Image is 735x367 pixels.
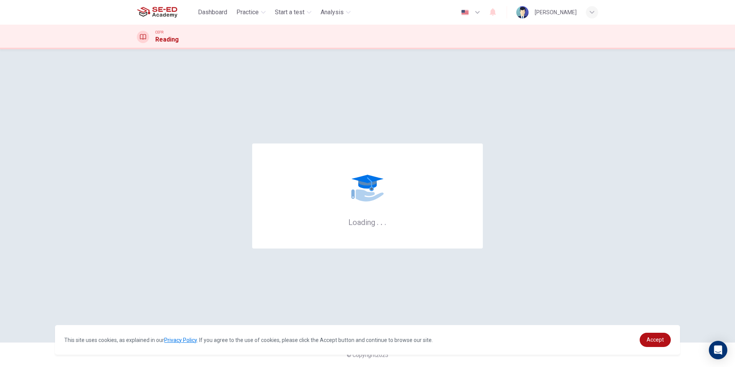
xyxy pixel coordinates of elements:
[272,5,314,19] button: Start a test
[137,5,195,20] a: SE-ED Academy logo
[384,215,387,228] h6: .
[236,8,259,17] span: Practice
[321,8,344,17] span: Analysis
[535,8,577,17] div: [PERSON_NAME]
[164,337,197,343] a: Privacy Policy
[516,6,529,18] img: Profile picture
[275,8,304,17] span: Start a test
[55,325,680,355] div: cookieconsent
[155,35,179,44] h1: Reading
[137,5,177,20] img: SE-ED Academy logo
[318,5,354,19] button: Analysis
[460,10,470,15] img: en
[195,5,230,19] button: Dashboard
[647,337,664,343] span: Accept
[709,341,727,359] div: Open Intercom Messenger
[155,30,163,35] span: CEFR
[376,215,379,228] h6: .
[64,337,433,343] span: This site uses cookies, as explained in our . If you agree to the use of cookies, please click th...
[380,215,383,228] h6: .
[640,333,671,347] a: dismiss cookie message
[347,352,388,358] span: © Copyright 2025
[348,217,387,227] h6: Loading
[233,5,269,19] button: Practice
[198,8,227,17] span: Dashboard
